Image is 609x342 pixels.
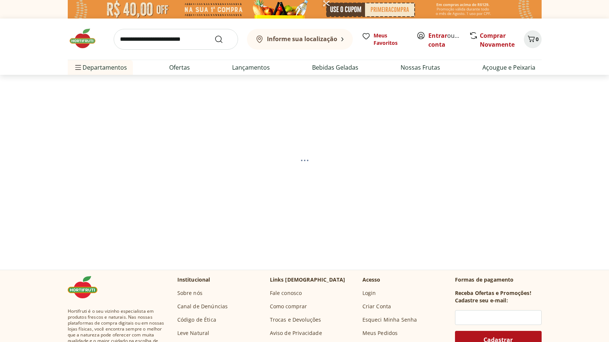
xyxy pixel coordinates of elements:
[74,59,127,76] span: Departamentos
[68,27,105,50] img: Hortifruti
[177,276,210,283] p: Institucional
[362,32,408,47] a: Meus Favoritos
[312,63,358,72] a: Bebidas Geladas
[455,289,531,297] h3: Receba Ofertas e Promoções!
[177,316,216,323] a: Código de Ética
[362,303,391,310] a: Criar Conta
[428,31,447,40] a: Entrar
[362,276,381,283] p: Acesso
[270,289,302,297] a: Fale conosco
[214,35,232,44] button: Submit Search
[114,29,238,50] input: search
[270,303,307,310] a: Como comprar
[455,297,508,304] h3: Cadastre seu e-mail:
[362,316,417,323] a: Esqueci Minha Senha
[270,329,322,337] a: Aviso de Privacidade
[177,303,228,310] a: Canal de Denúncias
[428,31,461,49] span: ou
[177,289,203,297] a: Sobre nós
[401,63,440,72] a: Nossas Frutas
[362,289,376,297] a: Login
[524,30,542,48] button: Carrinho
[455,276,542,283] p: Formas de pagamento
[270,276,345,283] p: Links [DEMOGRAPHIC_DATA]
[480,31,515,49] a: Comprar Novamente
[232,63,270,72] a: Lançamentos
[247,29,353,50] button: Informe sua localização
[177,329,210,337] a: Leve Natural
[374,32,408,47] span: Meus Favoritos
[270,316,321,323] a: Trocas e Devoluções
[482,63,535,72] a: Açougue e Peixaria
[169,63,190,72] a: Ofertas
[267,35,337,43] b: Informe sua localização
[362,329,398,337] a: Meus Pedidos
[68,276,105,298] img: Hortifruti
[536,36,539,43] span: 0
[74,59,83,76] button: Menu
[428,31,469,49] a: Criar conta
